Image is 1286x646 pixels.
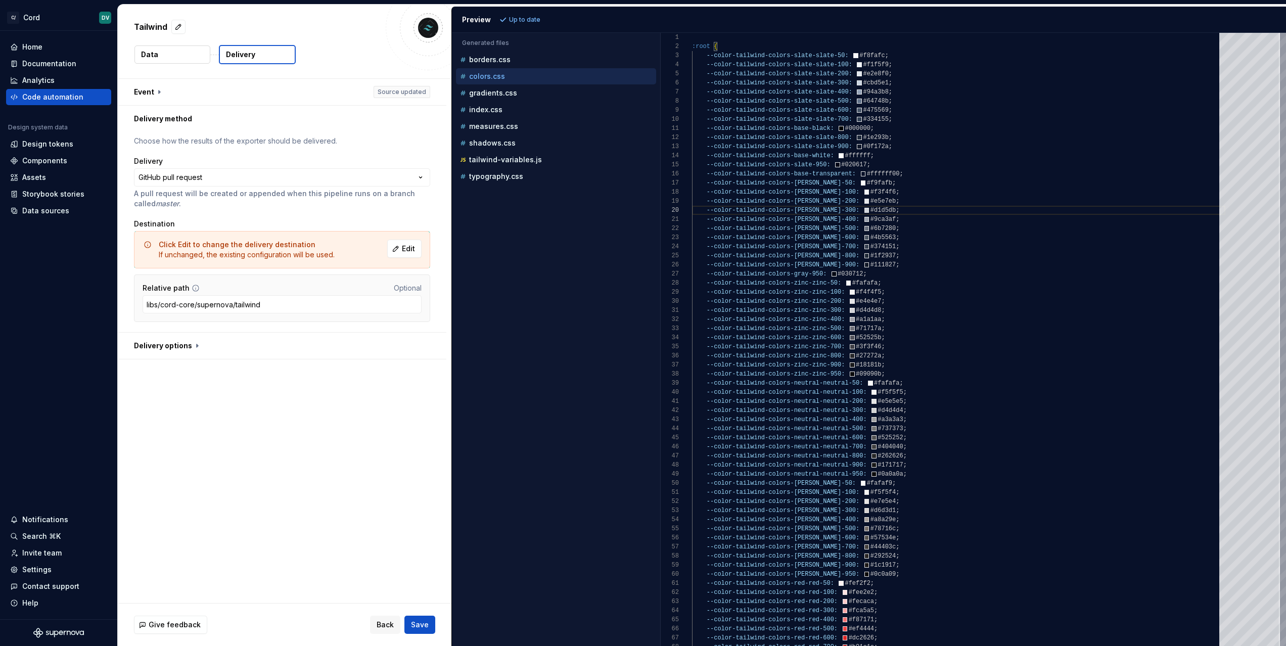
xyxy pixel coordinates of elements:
div: 3 [661,51,679,60]
span: #94a3b8 [863,88,888,96]
p: Delivery [226,50,255,60]
div: 1 [661,33,679,42]
span: #e5e7eb [870,198,895,205]
span: --color-tailwind-colors-zinc-zinc-600: [706,334,845,341]
span: ; [870,152,874,159]
span: ; [888,107,892,114]
span: --color-tailwind-colors-[PERSON_NAME]-100: [706,489,859,496]
div: Search ⌘K [22,531,61,541]
div: 44 [661,424,679,433]
div: 46 [661,442,679,451]
span: ; [881,325,885,332]
div: 22 [661,224,679,233]
button: Contact support [6,578,111,594]
span: --color-tailwind-colors-slate-slate-500: [706,98,852,105]
p: tailwind-variables.js [469,156,542,164]
span: --color-tailwind-colors-slate-slate-50: [706,52,848,59]
span: #404040 [878,443,903,450]
div: 27 [661,269,679,279]
span: #09090b [856,371,881,378]
span: #57534e [870,534,895,541]
span: ; [896,225,899,232]
span: --color-tailwind-colors-slate-950: [706,161,830,168]
div: 24 [661,242,679,251]
button: Save [404,616,435,634]
span: --color-tailwind-colors-slate-slate-600: [706,107,852,114]
div: Cord [23,13,40,23]
span: #1e293b [863,134,888,141]
span: ; [888,79,892,86]
span: #030712 [838,270,863,278]
span: ; [896,198,899,205]
span: ; [892,179,896,187]
svg: Supernova Logo [33,628,84,638]
a: Data sources [6,203,111,219]
span: --color-tailwind-colors-[PERSON_NAME]-700: [706,243,859,250]
button: Notifications [6,512,111,528]
span: #d4d4d4 [878,407,903,414]
span: #9ca3af [870,216,895,223]
button: index.css [456,104,656,115]
div: Documentation [22,59,76,69]
p: borders.css [469,56,511,64]
div: 7 [661,87,679,97]
a: Storybook stories [6,186,111,202]
span: --color-tailwind-colors-zinc-zinc-50: [706,280,841,287]
span: ; [903,389,906,396]
span: --color-tailwind-colors-[PERSON_NAME]-400: [706,516,859,523]
span: --color-tailwind-colors-[PERSON_NAME]-600: [706,534,859,541]
button: borders.css [456,54,656,65]
button: Delivery [219,45,296,64]
div: 18 [661,188,679,197]
span: ; [888,88,892,96]
span: --color-tailwind-colors-neutral-neutral-200: [706,398,866,405]
span: #374151 [870,243,895,250]
span: ; [866,161,870,168]
span: --color-tailwind-colors-slate-slate-700: [706,116,852,123]
div: 41 [661,397,679,406]
div: DV [102,14,109,22]
div: 37 [661,360,679,370]
div: 30 [661,297,679,306]
span: ; [899,380,903,387]
div: 48 [661,460,679,470]
span: --color-tailwind-colors-[PERSON_NAME]-500: [706,525,859,532]
span: ; [896,498,899,505]
span: --color-tailwind-colors-slate-slate-900: [706,143,852,150]
div: 35 [661,342,679,351]
span: ; [903,416,906,423]
p: measures.css [469,122,518,130]
span: { [714,43,717,50]
span: --color-tailwind-colors-neutral-neutral-100: [706,389,866,396]
span: Save [411,620,429,630]
div: 28 [661,279,679,288]
span: --color-tailwind-colors-zinc-zinc-100: [706,289,845,296]
div: 13 [661,142,679,151]
span: ; [881,371,885,378]
div: Assets [22,172,46,182]
div: 8 [661,97,679,106]
button: measures.css [456,121,656,132]
span: --color-tailwind-colors-[PERSON_NAME]-200: [706,198,859,205]
label: Relative path [143,283,190,293]
span: #d1d5db [870,207,895,214]
span: ; [870,125,874,132]
span: ; [885,52,888,59]
span: --color-tailwind-colors-gray-950: [706,270,826,278]
span: #f1f5f9 [863,61,888,68]
span: ; [881,343,885,350]
div: 19 [661,197,679,206]
span: #f5f5f4 [870,489,895,496]
span: ; [881,289,885,296]
div: 9 [661,106,679,115]
span: ; [881,334,885,341]
a: Home [6,39,111,55]
a: Assets [6,169,111,186]
span: #fafafa [852,280,877,287]
p: Choose how the results of the exporter should be delivered. [134,136,430,146]
span: #a1a1aa [856,316,881,323]
p: index.css [469,106,502,114]
div: 21 [661,215,679,224]
button: Search ⌘K [6,528,111,544]
span: ; [903,407,906,414]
